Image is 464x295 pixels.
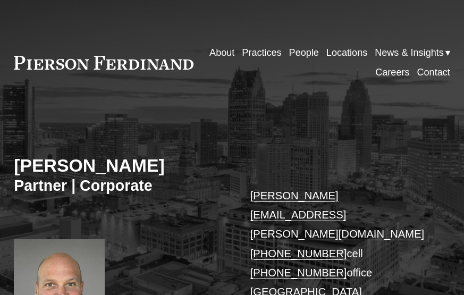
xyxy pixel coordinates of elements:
a: Contact [417,63,450,82]
a: [PHONE_NUMBER] [250,267,347,279]
a: [PHONE_NUMBER] [250,248,347,259]
a: Locations [326,44,367,63]
h3: Partner | Corporate [14,176,232,195]
h2: [PERSON_NAME] [14,155,232,176]
span: News & Insights [375,44,444,62]
a: folder dropdown [375,44,450,63]
a: [PERSON_NAME][EMAIL_ADDRESS][PERSON_NAME][DOMAIN_NAME] [250,190,425,240]
a: People [289,44,319,63]
a: About [209,44,234,63]
a: Careers [375,63,409,82]
a: Practices [242,44,281,63]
